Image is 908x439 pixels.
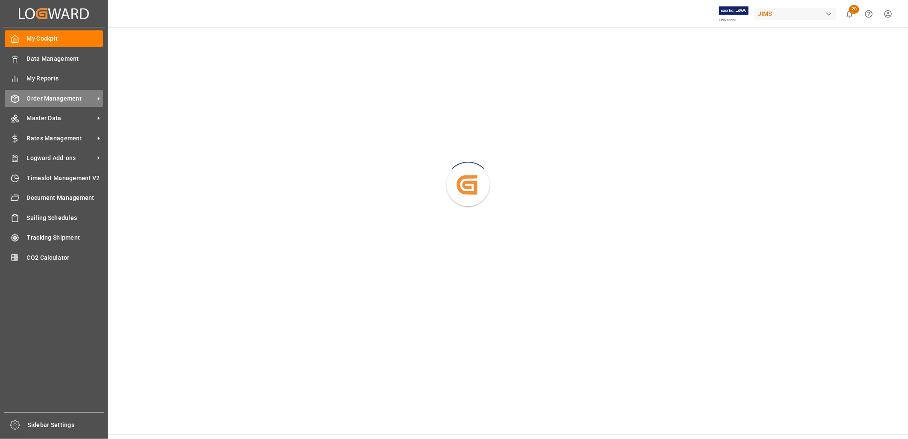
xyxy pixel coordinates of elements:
img: Exertis%20JAM%20-%20Email%20Logo.jpg_1722504956.jpg [719,6,749,21]
button: show 20 new notifications [840,4,859,24]
a: Sailing Schedules [5,209,103,226]
div: JIMS [755,8,837,20]
button: JIMS [755,6,840,22]
span: Document Management [27,193,103,202]
span: Data Management [27,54,103,63]
span: My Cockpit [27,34,103,43]
span: Rates Management [27,134,94,143]
span: My Reports [27,74,103,83]
span: Timeslot Management V2 [27,174,103,183]
span: Tracking Shipment [27,233,103,242]
a: My Cockpit [5,30,103,47]
span: Logward Add-ons [27,154,94,163]
span: CO2 Calculator [27,253,103,262]
span: 20 [849,5,859,14]
a: Document Management [5,190,103,206]
a: Data Management [5,50,103,67]
a: Timeslot Management V2 [5,169,103,186]
span: Sidebar Settings [28,421,104,430]
span: Master Data [27,114,94,123]
a: My Reports [5,70,103,87]
button: Help Center [859,4,879,24]
a: CO2 Calculator [5,249,103,266]
span: Sailing Schedules [27,214,103,222]
a: Tracking Shipment [5,229,103,246]
span: Order Management [27,94,94,103]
